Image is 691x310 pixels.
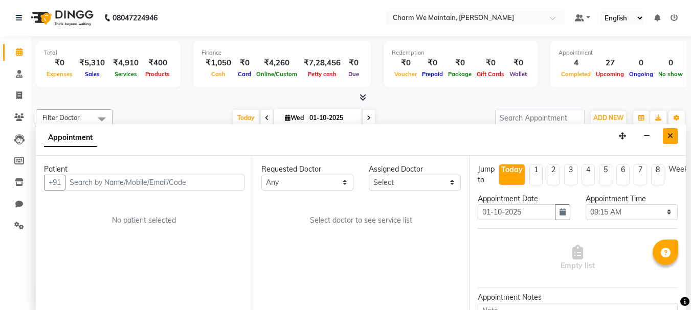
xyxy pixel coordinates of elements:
span: Filter Doctor [42,113,80,122]
li: 7 [634,164,647,185]
input: Search Appointment [495,110,585,126]
div: Patient [44,164,244,175]
button: Close [663,128,678,144]
li: 5 [599,164,612,185]
span: Products [143,70,172,78]
span: Wallet [507,70,529,78]
div: No patient selected [69,215,220,226]
div: 4 [559,57,593,69]
span: Gift Cards [474,70,507,78]
div: Total [44,49,172,57]
span: Wed [282,114,306,122]
div: ₹0 [445,57,474,69]
span: Online/Custom [254,70,300,78]
span: Expenses [44,70,75,78]
div: Appointment [559,49,685,57]
div: 27 [593,57,627,69]
li: 1 [529,164,543,185]
span: Appointment [44,129,97,147]
span: Today [233,110,259,126]
div: ₹5,310 [75,57,109,69]
span: Upcoming [593,70,627,78]
span: Petty cash [305,70,339,78]
li: 6 [616,164,630,185]
input: yyyy-mm-dd [478,204,555,220]
li: 8 [651,164,664,185]
div: ₹0 [419,57,445,69]
button: +91 [44,175,65,190]
div: Assigned Doctor [369,164,461,175]
div: ₹4,260 [254,57,300,69]
span: Cash [209,70,228,78]
span: Card [235,70,254,78]
li: 4 [582,164,595,185]
li: 3 [564,164,577,185]
button: ADD NEW [591,111,626,125]
div: Finance [202,49,363,57]
span: ADD NEW [593,114,623,122]
span: Sales [82,70,102,78]
div: ₹0 [507,57,529,69]
span: Select doctor to see service list [310,215,412,226]
li: 2 [547,164,560,185]
div: Today [501,164,523,175]
span: Completed [559,70,593,78]
div: Redemption [392,49,529,57]
span: Package [445,70,474,78]
div: ₹4,910 [109,57,143,69]
span: Voucher [392,70,419,78]
span: Services [112,70,140,78]
div: ₹0 [235,57,254,69]
input: Search by Name/Mobile/Email/Code [65,175,244,190]
input: 2025-10-01 [306,110,358,126]
b: 08047224946 [113,4,158,32]
div: 0 [656,57,685,69]
span: Due [346,70,362,78]
span: Prepaid [419,70,445,78]
img: logo [26,4,96,32]
div: 0 [627,57,656,69]
span: No show [656,70,685,78]
div: ₹0 [345,57,363,69]
div: ₹0 [44,57,75,69]
span: Ongoing [627,70,656,78]
div: ₹0 [474,57,507,69]
div: Appointment Notes [478,292,678,303]
div: Appointment Date [478,194,570,204]
span: Empty list [561,245,595,271]
div: Appointment Time [586,194,678,204]
div: Jump to [478,164,495,185]
div: ₹0 [392,57,419,69]
div: ₹400 [143,57,172,69]
div: ₹1,050 [202,57,235,69]
div: ₹7,28,456 [300,57,345,69]
div: Requested Doctor [261,164,353,175]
